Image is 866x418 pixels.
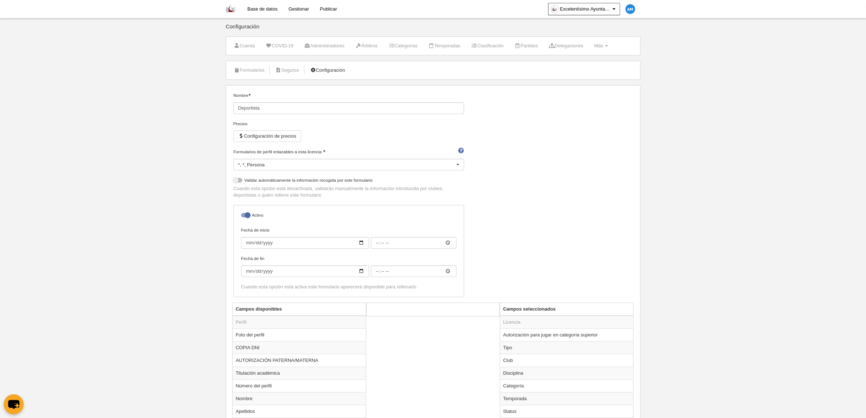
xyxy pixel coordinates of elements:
td: Foto del perfil [233,328,366,341]
td: Apellidos [233,405,366,418]
a: Más [590,40,612,51]
a: Árbitros [351,40,382,51]
input: Nombre [234,102,464,114]
td: Licencia [500,316,633,329]
a: Seguros [271,65,303,76]
input: Fecha de inicio [241,237,369,249]
td: COPIA DNI [233,341,366,354]
input: Fecha de fin [371,265,456,277]
a: Temporadas [424,40,464,51]
i: Obligatorio [248,94,251,96]
div: Precios [234,121,464,127]
img: Excelentísimo Ayuntamiento de Elche [226,4,236,13]
div: Configuración [226,24,640,36]
td: Status [500,405,633,418]
p: Cuando esta opción está desactivada, validarás manualmente la información introducida por clubes,... [234,185,464,198]
label: Validar automáticamente la información recogida por este formulario [234,177,464,185]
td: Temporada [500,392,633,405]
label: Fecha de inicio [241,227,456,249]
td: Titulación académica [233,367,366,379]
img: c2l6ZT0zMHgzMCZmcz05JnRleHQ9QU0mYmc9MWU4OGU1.png [626,4,635,14]
td: Perfil [233,316,366,329]
label: Activo [241,212,456,220]
label: Formularios de perfil enlazables a esta licencia [234,149,464,155]
label: Nombre [234,92,464,114]
td: Nombre [233,392,366,405]
i: Obligatorio [323,150,325,152]
a: Clasificación [467,40,508,51]
img: OaIxavsTqvq8.30x30.jpg [551,5,558,13]
a: Administradores [300,40,348,51]
a: Configuración [306,65,349,76]
a: COVID-19 [262,40,298,51]
span: Más [594,43,603,48]
input: Fecha de inicio [371,237,456,249]
label: Fecha de fin [241,255,456,277]
div: Cuando esta opción está activa este formulario aparecerá disponible para rellenarlo [241,284,456,290]
input: Fecha de fin [241,265,369,277]
td: Tipo [500,341,633,354]
span: Persona [247,162,264,167]
span: Excelentísimo Ayuntamiento de [GEOGRAPHIC_DATA] [560,5,611,13]
a: Cuenta [230,40,259,51]
th: Campos seleccionados [500,303,633,316]
a: Delegaciones [545,40,587,51]
td: Disciplina [500,367,633,379]
button: Configuración de precios [234,130,301,142]
td: Categoría [500,379,633,392]
td: AUTORIZACIÓN PATERNA/MATERNA [233,354,366,367]
button: chat-button [4,394,24,414]
td: Número del perfil [233,379,366,392]
a: Categorías [384,40,422,51]
td: Club [500,354,633,367]
a: Partidos [511,40,542,51]
th: Campos disponibles [233,303,366,316]
a: Excelentísimo Ayuntamiento de [GEOGRAPHIC_DATA] [548,3,620,15]
td: Autorización para jugar en categoría superior [500,328,633,341]
a: Formularios [230,65,269,76]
